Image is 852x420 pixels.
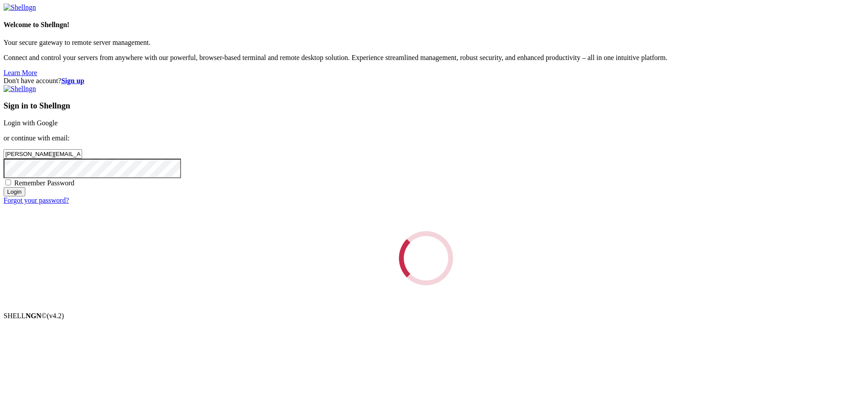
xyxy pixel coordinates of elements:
input: Login [4,187,25,196]
input: Remember Password [5,180,11,185]
p: or continue with email: [4,134,848,142]
img: Shellngn [4,85,36,93]
p: Your secure gateway to remote server management. [4,39,848,47]
a: Learn More [4,69,37,76]
span: 4.2.0 [47,312,64,320]
a: Forgot your password? [4,196,69,204]
span: SHELL © [4,312,64,320]
div: Don't have account? [4,77,848,85]
h4: Welcome to Shellngn! [4,21,848,29]
b: NGN [26,312,42,320]
a: Login with Google [4,119,58,127]
div: Loading... [392,224,459,292]
h3: Sign in to Shellngn [4,101,848,111]
p: Connect and control your servers from anywhere with our powerful, browser-based terminal and remo... [4,54,848,62]
input: Email address [4,149,82,159]
span: Remember Password [14,179,75,187]
a: Sign up [61,77,84,84]
img: Shellngn [4,4,36,12]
